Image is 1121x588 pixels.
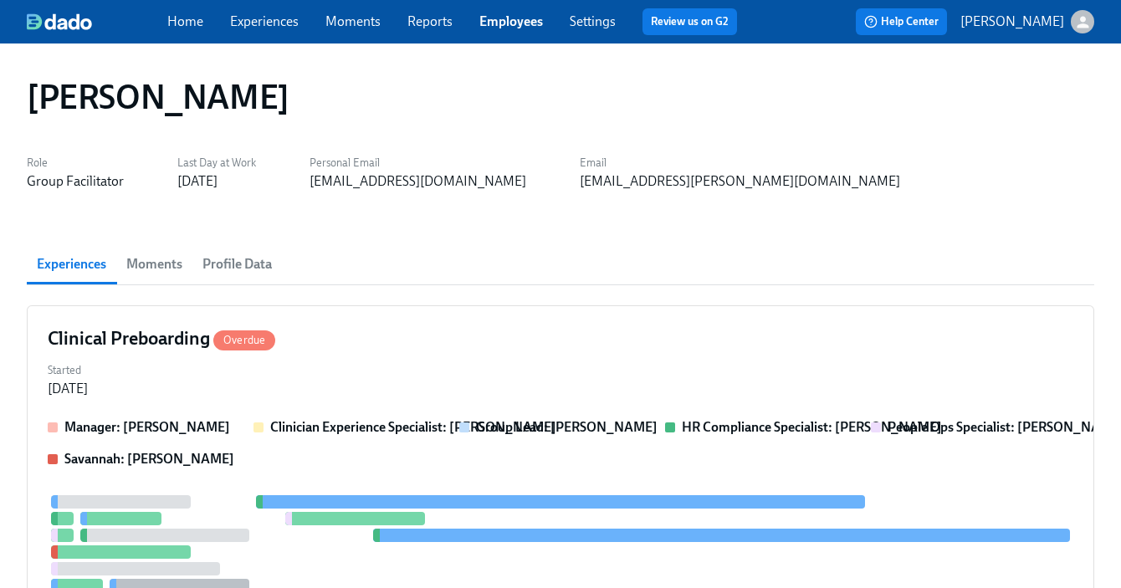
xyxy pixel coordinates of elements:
h4: Clinical Preboarding [48,326,275,351]
div: [EMAIL_ADDRESS][PERSON_NAME][DOMAIN_NAME] [580,172,900,191]
p: [PERSON_NAME] [960,13,1064,31]
label: Email [580,154,900,172]
span: Profile Data [202,253,272,276]
strong: Clinician Experience Specialist: [PERSON_NAME] [270,419,556,435]
div: [DATE] [177,172,218,191]
strong: Savannah: [PERSON_NAME] [64,451,234,467]
a: Review us on G2 [651,13,729,30]
a: dado [27,13,167,30]
a: Experiences [230,13,299,29]
label: Personal Email [310,154,526,172]
label: Last Day at Work [177,154,256,172]
button: Help Center [856,8,947,35]
h1: [PERSON_NAME] [27,77,289,117]
a: Employees [479,13,543,29]
label: Started [48,361,88,380]
span: Experiences [37,253,106,276]
a: Moments [325,13,381,29]
a: Reports [407,13,453,29]
strong: Group Lead: [PERSON_NAME] [476,419,658,435]
div: [DATE] [48,380,88,398]
div: [EMAIL_ADDRESS][DOMAIN_NAME] [310,172,526,191]
span: Help Center [864,13,939,30]
button: [PERSON_NAME] [960,10,1094,33]
div: Group Facilitator [27,172,124,191]
a: Home [167,13,203,29]
span: Moments [126,253,182,276]
button: Review us on G2 [642,8,737,35]
span: Overdue [213,334,275,346]
img: dado [27,13,92,30]
strong: HR Compliance Specialist: [PERSON_NAME] [682,419,942,435]
strong: Manager: [PERSON_NAME] [64,419,230,435]
label: Role [27,154,124,172]
a: Settings [570,13,616,29]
